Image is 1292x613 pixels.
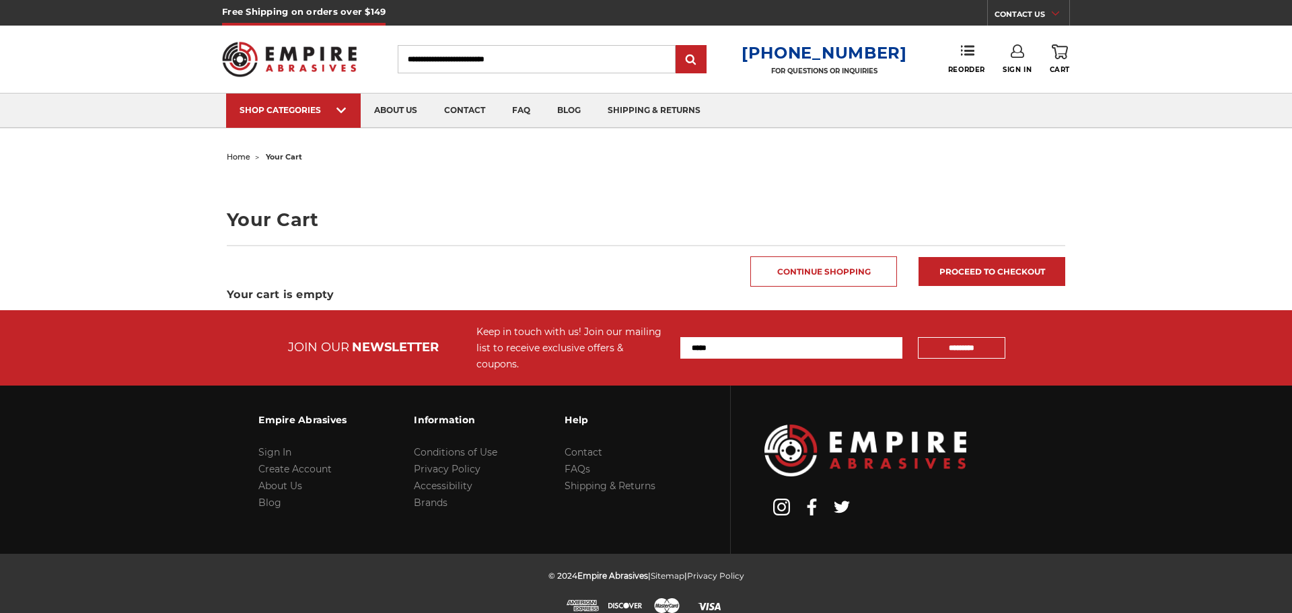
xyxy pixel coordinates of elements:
[227,211,1065,229] h1: Your Cart
[565,406,655,434] h3: Help
[678,46,705,73] input: Submit
[742,43,907,63] a: [PHONE_NUMBER]
[764,425,966,476] img: Empire Abrasives Logo Image
[548,567,744,584] p: © 2024 | |
[414,463,480,475] a: Privacy Policy
[414,406,497,434] h3: Information
[258,497,281,509] a: Blog
[414,446,497,458] a: Conditions of Use
[258,463,332,475] a: Create Account
[227,287,1065,303] h3: Your cart is empty
[240,105,347,115] div: SHOP CATEGORIES
[594,94,714,128] a: shipping & returns
[948,65,985,74] span: Reorder
[1003,65,1032,74] span: Sign In
[352,340,439,355] span: NEWSLETTER
[544,94,594,128] a: blog
[919,257,1065,286] a: Proceed to checkout
[687,571,744,581] a: Privacy Policy
[499,94,544,128] a: faq
[414,480,472,492] a: Accessibility
[1050,44,1070,74] a: Cart
[266,152,302,161] span: your cart
[414,497,447,509] a: Brands
[258,446,291,458] a: Sign In
[431,94,499,128] a: contact
[476,324,667,372] div: Keep in touch with us! Join our mailing list to receive exclusive offers & coupons.
[651,571,684,581] a: Sitemap
[995,7,1069,26] a: CONTACT US
[258,480,302,492] a: About Us
[361,94,431,128] a: about us
[577,571,648,581] span: Empire Abrasives
[258,406,347,434] h3: Empire Abrasives
[227,152,250,161] a: home
[742,67,907,75] p: FOR QUESTIONS OR INQUIRIES
[222,33,357,85] img: Empire Abrasives
[565,480,655,492] a: Shipping & Returns
[1050,65,1070,74] span: Cart
[750,256,897,287] a: Continue Shopping
[565,446,602,458] a: Contact
[948,44,985,73] a: Reorder
[288,340,349,355] span: JOIN OUR
[565,463,590,475] a: FAQs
